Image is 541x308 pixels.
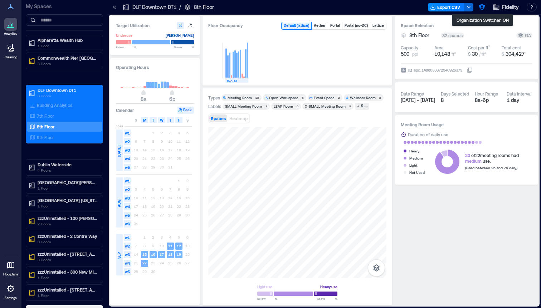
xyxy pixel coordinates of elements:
text: [DATE] [227,79,237,82]
button: $ 30 / ft² [468,50,499,58]
a: Floorplans [1,256,20,279]
div: Date Range [401,91,424,97]
span: 304,427 [506,51,525,57]
span: Above % [174,45,194,49]
text: 22 [142,261,147,265]
div: Event Space [314,95,335,100]
p: Floorplans [3,272,18,277]
p: DLF Downtown DT1 [38,87,98,93]
text: 16 [151,252,155,256]
span: Below % [257,297,277,301]
div: Medium [409,155,423,162]
div: Meeting Room [228,95,252,100]
span: w4 [124,203,131,210]
h3: Calendar [116,107,134,114]
span: 6p [169,96,175,102]
span: medium [465,158,482,163]
span: [DATE] - [DATE] [401,97,435,103]
button: 500 ppl [401,50,432,58]
text: 19 [177,252,181,256]
div: spc_1486033872540926379 [413,67,463,74]
span: ppl [412,51,418,57]
p: 1 Floor [38,293,98,298]
div: Light use [257,283,272,290]
div: 2 [378,96,382,100]
span: F [178,117,180,123]
p: 0 Floors [38,239,98,245]
span: M [143,117,146,123]
span: w1 [124,129,131,137]
p: DLF Downtown DT1 [132,4,176,11]
div: Data Interval [507,91,532,97]
div: Wellness Room [350,95,376,100]
span: AUG [116,200,122,207]
div: Area [434,45,444,50]
p: 4 Floors [38,167,98,173]
span: SEP [116,252,122,259]
div: OA [518,33,531,38]
div: Heavy [409,147,419,155]
p: [GEOGRAPHIC_DATA][PERSON_NAME] [38,180,98,185]
p: [GEOGRAPHIC_DATA] [US_STATE] [38,197,98,203]
p: 3 Floors [38,61,98,67]
div: Total cost [502,45,521,50]
span: W [160,117,164,123]
div: Days Selected [441,91,469,97]
span: T [152,117,154,123]
text: 17 [160,252,164,256]
button: IDspc_1486033872540926379 [467,67,473,73]
p: zzzUninstalled - [STREET_ADDRESS] [38,251,98,257]
p: My Spaces [26,3,103,10]
div: Hour Range [475,91,498,97]
text: 12 [177,244,181,248]
p: Cleaning [5,55,17,59]
div: Floor Occupancy [208,22,276,30]
button: 5 [355,103,369,110]
span: w2 [124,243,131,250]
div: Not Used [409,169,425,176]
span: w4 [124,155,131,162]
span: 10,148 [434,51,450,57]
span: Fidelity [502,4,519,11]
div: 1 day [507,97,533,104]
div: Capacity [401,45,418,50]
button: Default (lattice) [282,22,311,29]
div: 8 [264,104,268,108]
div: Heavy use [320,283,337,290]
div: 6 [301,96,305,100]
h3: Target Utilization [116,22,194,29]
a: Cleaning [2,39,20,62]
button: Peak [177,107,194,114]
span: w4 [124,260,131,267]
div: Duration of daily use [408,131,448,138]
p: 3 Floors [38,93,98,99]
div: 5 [348,104,352,108]
span: S [186,117,189,123]
p: zzzUninstalled - [STREET_ADDRESS][US_STATE] [38,287,98,293]
p: 9th Floor [37,135,54,140]
span: w6 [124,220,131,228]
span: w3 [124,147,131,154]
a: Analytics [2,16,20,38]
span: 2025 [116,124,123,128]
span: $ [502,52,504,57]
text: 15 [142,252,147,256]
span: w5 [124,212,131,219]
p: 8th Floor [37,124,55,129]
p: 2 Floors [38,221,98,227]
button: Spaces [209,114,227,122]
span: (used between 2h and 7h daily) [465,166,517,170]
p: Alpharetta Wealth Hub [38,37,98,43]
button: Portal [328,22,342,29]
span: [DATE] [116,146,122,157]
span: w2 [124,186,131,193]
span: 500 [401,50,409,58]
span: ID [408,67,412,74]
p: 7th Floor [37,113,54,119]
p: 1 Floor [38,203,98,209]
span: Heatmap [229,116,248,121]
p: Analytics [4,31,18,36]
button: Fidelity [491,1,521,13]
div: 2 [337,96,341,100]
div: X-SMALL Meeting Room [305,104,346,109]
